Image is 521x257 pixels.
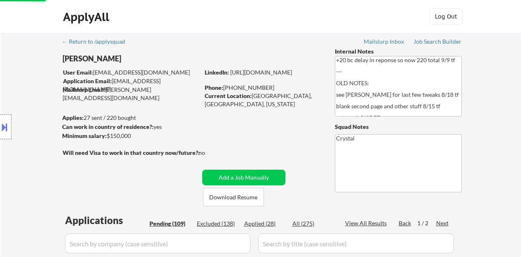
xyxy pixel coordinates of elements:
[62,38,133,47] a: ← Return to /applysquad
[335,123,462,131] div: Squad Notes
[62,39,133,44] div: ← Return to /applysquad
[345,219,389,227] div: View All Results
[63,10,112,24] div: ApplyAll
[230,69,292,76] a: [URL][DOMAIN_NAME]
[364,39,405,44] div: Mailslurp Inbox
[203,188,264,206] button: Download Resume
[205,84,223,91] strong: Phone:
[417,219,436,227] div: 1 / 2
[205,92,252,99] strong: Current Location:
[414,39,462,44] div: Job Search Builder
[65,234,250,253] input: Search by company (case sensitive)
[414,38,462,47] a: Job Search Builder
[205,69,229,76] strong: LinkedIn:
[364,38,405,47] a: Mailslurp Inbox
[199,149,222,157] div: no
[292,220,334,228] div: All (275)
[205,92,321,108] div: [GEOGRAPHIC_DATA], [GEOGRAPHIC_DATA], [US_STATE]
[399,219,412,227] div: Back
[202,170,285,185] button: Add a Job Manually
[430,8,463,25] button: Log Out
[197,220,238,228] div: Excluded (138)
[65,215,147,225] div: Applications
[150,220,191,228] div: Pending (109)
[205,84,321,92] div: [PHONE_NUMBER]
[244,220,285,228] div: Applied (28)
[335,47,462,56] div: Internal Notes
[436,219,449,227] div: Next
[258,234,454,253] input: Search by title (case sensitive)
